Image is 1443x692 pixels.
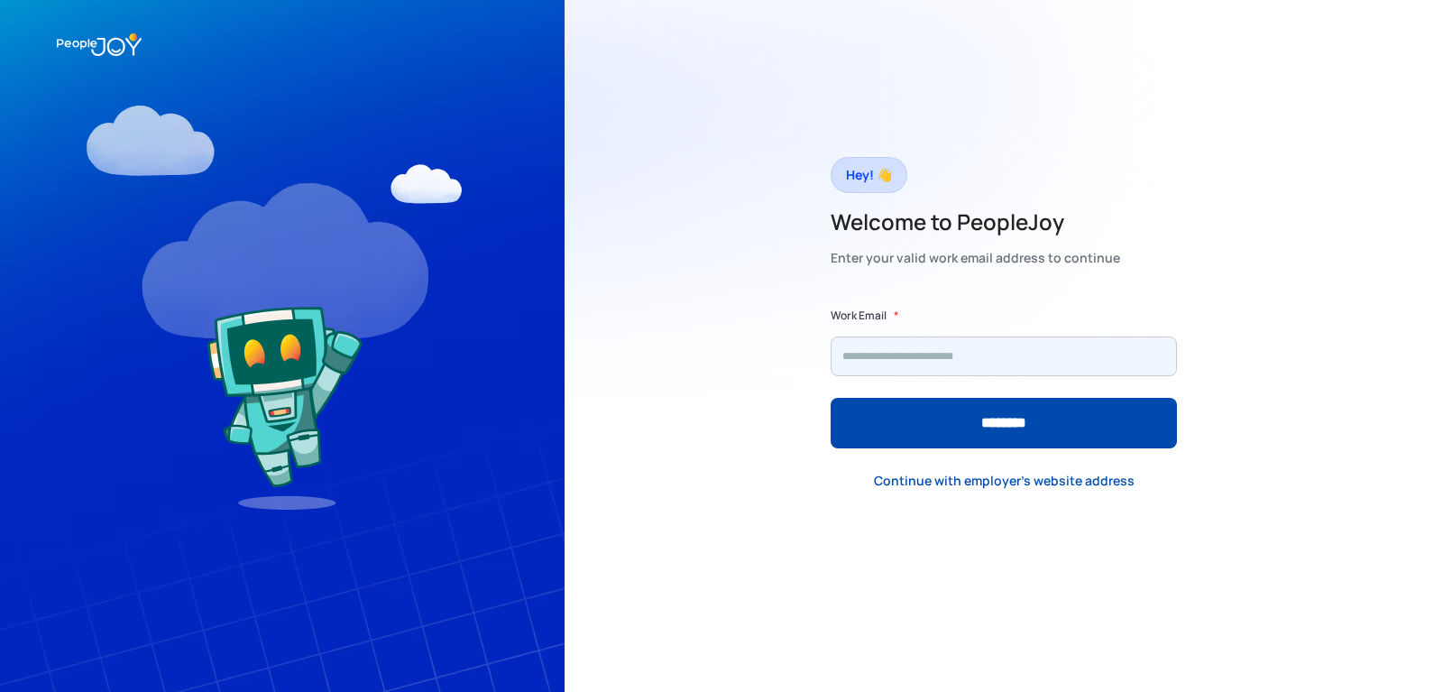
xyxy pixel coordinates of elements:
[831,307,1177,448] form: Form
[831,208,1120,236] h2: Welcome to PeopleJoy
[831,307,887,325] label: Work Email
[831,245,1120,271] div: Enter your valid work email address to continue
[846,162,892,188] div: Hey! 👋
[859,462,1149,499] a: Continue with employer's website address
[874,472,1135,490] div: Continue with employer's website address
